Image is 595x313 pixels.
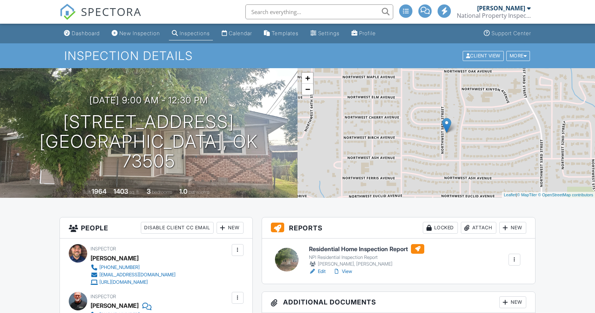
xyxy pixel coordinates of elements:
[261,27,302,40] a: Templates
[499,296,526,308] div: New
[481,27,534,40] a: Support Center
[318,30,340,36] div: Settings
[12,112,286,171] h1: [STREET_ADDRESS] [GEOGRAPHIC_DATA], OK 73505
[147,187,151,195] div: 3
[91,246,116,252] span: Inspector
[457,12,531,19] div: National Property Inspections
[64,49,531,62] h1: Inspection Details
[302,73,313,84] a: Zoom in
[141,222,214,234] div: Disable Client CC Email
[109,27,163,40] a: New Inspection
[91,294,116,299] span: Inspector
[217,222,244,234] div: New
[91,279,176,286] a: [URL][DOMAIN_NAME]
[91,253,139,264] div: [PERSON_NAME]
[538,193,593,197] a: © OpenStreetMap contributors
[477,4,525,12] div: [PERSON_NAME]
[499,222,526,234] div: New
[99,272,176,278] div: [EMAIL_ADDRESS][DOMAIN_NAME]
[348,27,379,40] a: Profile
[504,193,516,197] a: Leaflet
[309,244,424,254] h6: Residential Home Inspection Report
[492,30,531,36] div: Support Center
[113,187,128,195] div: 1403
[309,268,326,275] a: Edit
[463,51,504,61] div: Client View
[245,4,393,19] input: Search everything...
[462,53,506,58] a: Client View
[81,4,142,19] span: SPECTORA
[169,27,213,40] a: Inspections
[59,4,76,20] img: The Best Home Inspection Software - Spectora
[82,189,91,195] span: Built
[262,292,535,313] h3: Additional Documents
[423,222,458,234] div: Locked
[91,300,139,311] div: [PERSON_NAME]
[91,271,176,279] a: [EMAIL_ADDRESS][DOMAIN_NAME]
[309,254,424,260] div: NPI Residential Inspection Report
[188,189,210,195] span: bathrooms
[60,217,252,239] h3: People
[99,264,140,270] div: [PHONE_NUMBER]
[502,192,595,198] div: |
[61,27,103,40] a: Dashboard
[179,187,187,195] div: 1.0
[219,27,255,40] a: Calendar
[309,260,424,268] div: [PERSON_NAME], [PERSON_NAME]
[262,217,535,239] h3: Reports
[272,30,299,36] div: Templates
[307,27,343,40] a: Settings
[89,95,208,105] h3: [DATE] 9:00 am - 12:30 pm
[180,30,210,36] div: Inspections
[333,268,352,275] a: View
[129,189,140,195] span: sq. ft.
[119,30,160,36] div: New Inspection
[359,30,376,36] div: Profile
[59,10,142,26] a: SPECTORA
[99,279,148,285] div: [URL][DOMAIN_NAME]
[309,244,424,268] a: Residential Home Inspection Report NPI Residential Inspection Report [PERSON_NAME], [PERSON_NAME]
[152,189,172,195] span: bedrooms
[506,51,530,61] div: More
[229,30,252,36] div: Calendar
[517,193,537,197] a: © MapTiler
[302,84,313,95] a: Zoom out
[72,30,100,36] div: Dashboard
[91,264,176,271] a: [PHONE_NUMBER]
[461,222,496,234] div: Attach
[92,187,106,195] div: 1964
